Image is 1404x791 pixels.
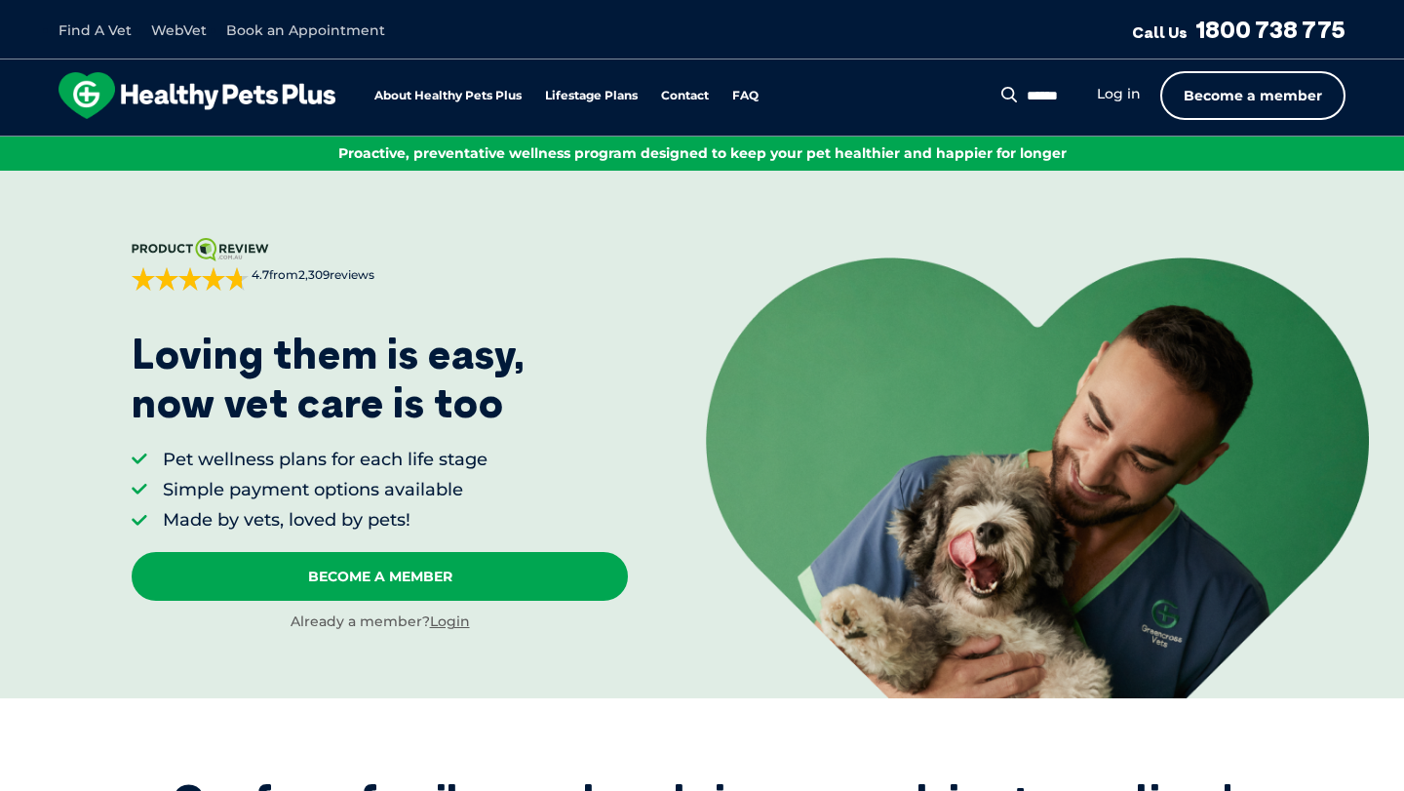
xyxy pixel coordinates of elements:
a: WebVet [151,21,207,39]
span: from [249,267,374,284]
img: <p>Loving them is easy, <br /> now vet care is too</p> [706,257,1369,698]
a: Call Us1800 738 775 [1132,15,1345,44]
a: Book an Appointment [226,21,385,39]
li: Made by vets, loved by pets! [163,508,487,533]
li: Pet wellness plans for each life stage [163,448,487,472]
span: 2,309 reviews [298,267,374,282]
a: 4.7from2,309reviews [132,238,628,291]
a: Become A Member [132,552,628,601]
span: Call Us [1132,22,1188,42]
a: FAQ [732,90,759,102]
a: About Healthy Pets Plus [374,90,522,102]
button: Search [997,85,1022,104]
a: Find A Vet [58,21,132,39]
img: hpp-logo [58,72,335,119]
li: Simple payment options available [163,478,487,502]
a: Log in [1097,85,1141,103]
div: 4.7 out of 5 stars [132,267,249,291]
strong: 4.7 [252,267,269,282]
a: Lifestage Plans [545,90,638,102]
a: Contact [661,90,709,102]
p: Loving them is easy, now vet care is too [132,330,526,428]
a: Become a member [1160,71,1345,120]
span: Proactive, preventative wellness program designed to keep your pet healthier and happier for longer [338,144,1067,162]
a: Login [430,613,470,630]
div: Already a member? [132,613,628,632]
